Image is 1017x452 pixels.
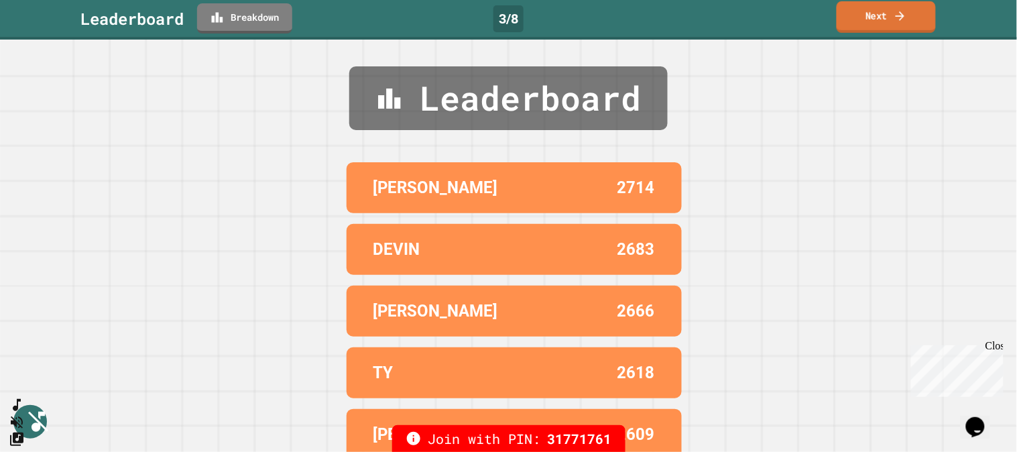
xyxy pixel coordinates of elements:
[961,398,1004,439] iframe: chat widget
[906,340,1004,397] iframe: chat widget
[80,7,184,31] div: Leaderboard
[617,361,655,385] p: 2618
[9,397,25,414] button: SpeedDial basic example
[392,425,625,452] div: Join with PIN:
[197,3,292,34] a: Breakdown
[617,422,655,447] p: 2609
[373,176,498,200] p: [PERSON_NAME]
[373,422,498,447] p: [PERSON_NAME]
[5,5,93,85] div: Chat with us now!Close
[617,299,655,323] p: 2666
[548,429,612,449] span: 31771761
[617,176,655,200] p: 2714
[9,414,25,431] button: Unmute music
[349,66,668,130] div: Leaderboard
[617,237,655,262] p: 2683
[493,5,524,32] div: 3 / 8
[373,361,394,385] p: TY
[373,299,498,323] p: [PERSON_NAME]
[9,431,25,447] button: Change Music
[373,237,420,262] p: DEVIN
[837,1,936,33] a: Next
